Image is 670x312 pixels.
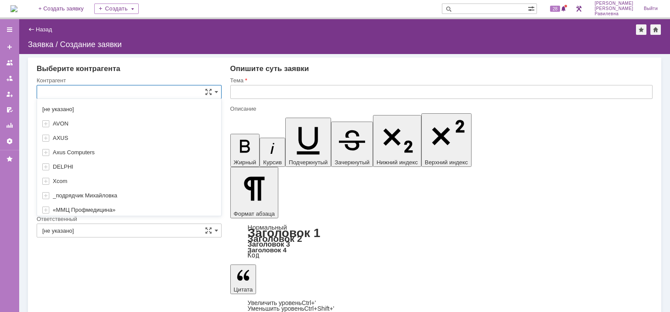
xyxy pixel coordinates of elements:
[42,163,49,170] img: clear.cache.gif
[248,251,260,259] a: Код
[304,305,334,312] span: Ctrl+Shift+'
[248,305,335,312] a: Decrease
[331,122,373,167] button: Зачеркнутый
[3,40,17,54] a: Создать заявку
[3,119,17,132] a: Отчеты
[285,118,331,167] button: Подчеркнутый
[3,134,17,148] a: Настройки
[302,299,316,306] span: Ctrl+'
[42,178,49,185] img: clear.cache.gif
[53,178,67,184] span: Xcom
[36,26,52,33] a: Назад
[37,64,120,73] span: Выберите контрагента
[425,159,468,166] span: Верхний индекс
[42,120,49,127] img: clear.cache.gif
[37,216,220,222] div: Ответственный
[28,40,661,49] div: Заявка / Создание заявки
[373,115,421,167] button: Нижний индекс
[53,149,95,156] span: Axus Computers
[205,227,212,234] span: Сложная форма
[42,106,74,112] span: [не указано]
[42,149,49,156] img: clear.cache.gif
[3,103,17,117] a: Мои согласования
[550,6,560,12] span: 28
[205,88,212,95] span: Сложная форма
[53,135,68,141] span: AXUS
[3,87,17,101] a: Мои заявки
[376,159,418,166] span: Нижний индекс
[248,240,290,248] a: Заголовок 3
[10,5,17,12] img: logo
[248,226,321,240] a: Заголовок 1
[248,246,287,254] a: Заголовок 4
[230,78,651,83] div: Тема
[3,56,17,70] a: Заявки на командах
[230,134,260,167] button: Жирный
[234,210,275,217] span: Формат абзаца
[248,224,287,231] a: Нормальный
[230,64,309,73] span: Опишите суть заявки
[42,207,49,214] img: clear.cache.gif
[230,224,653,258] div: Формат абзаца
[260,138,285,167] button: Курсив
[230,106,651,112] div: Описание
[528,4,537,12] span: Расширенный поиск
[636,24,646,35] div: Добавить в избранное
[289,159,328,166] span: Подчеркнутый
[234,286,253,293] span: Цитата
[234,159,256,166] span: Жирный
[53,207,116,213] span: «ММЦ Профмедицина»
[230,167,278,218] button: Формат абзаца
[53,192,117,199] span: _подрядчик Михайловка
[42,135,49,142] img: clear.cache.gif
[595,6,633,11] span: [PERSON_NAME]
[595,1,633,6] span: [PERSON_NAME]
[248,299,316,306] a: Increase
[335,159,369,166] span: Зачеркнутый
[3,71,17,85] a: Заявки в моей ответственности
[94,3,139,14] div: Создать
[248,234,302,244] a: Заголовок 2
[10,5,17,12] a: Перейти на домашнюю страницу
[37,78,220,83] div: Контрагент
[263,159,282,166] span: Курсив
[650,24,661,35] div: Сделать домашней страницей
[230,265,256,294] button: Цитата
[53,163,73,170] span: DELPHI
[230,300,653,312] div: Цитата
[42,192,49,199] img: clear.cache.gif
[421,113,472,167] button: Верхний индекс
[595,11,633,17] span: Равилевна
[53,120,68,127] span: AVON
[574,3,584,14] a: Перейти в интерфейс администратора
